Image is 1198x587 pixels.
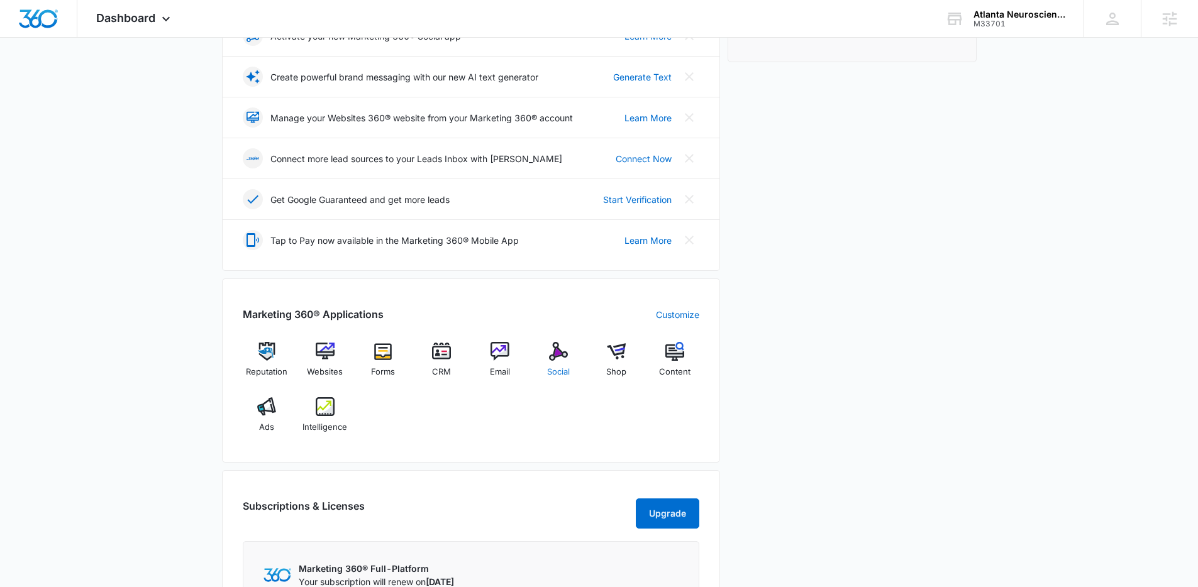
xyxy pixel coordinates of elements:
a: Forms [359,342,408,387]
a: Intelligence [301,397,349,442]
span: Email [490,366,510,378]
a: Generate Text [613,70,672,84]
a: CRM [418,342,466,387]
a: Learn More [624,111,672,124]
a: Connect Now [616,152,672,165]
h2: Marketing 360® Applications [243,307,384,322]
span: CRM [432,366,451,378]
div: account id [973,19,1065,28]
button: Close [679,189,699,209]
span: Shop [606,366,626,378]
a: Start Verification [603,193,672,206]
button: Close [679,230,699,250]
div: account name [973,9,1065,19]
h2: Subscriptions & Licenses [243,498,365,524]
span: [DATE] [426,576,454,587]
a: Reputation [243,342,291,387]
a: Websites [301,342,349,387]
a: Customize [656,308,699,321]
button: Close [679,67,699,87]
span: Intelligence [302,421,347,434]
span: Social [547,366,570,378]
span: Websites [307,366,343,378]
span: Dashboard [96,11,155,25]
span: Content [659,366,691,378]
p: Marketing 360® Full-Platform [299,562,454,575]
p: Tap to Pay now available in the Marketing 360® Mobile App [270,234,519,247]
a: Learn More [624,234,672,247]
p: Connect more lead sources to your Leads Inbox with [PERSON_NAME] [270,152,562,165]
a: Shop [592,342,641,387]
button: Close [679,148,699,168]
span: Ads [259,421,274,434]
img: Marketing 360 Logo [263,568,291,581]
span: Forms [371,366,395,378]
a: Content [651,342,699,387]
a: Ads [243,397,291,442]
button: Upgrade [636,498,699,529]
p: Get Google Guaranteed and get more leads [270,193,450,206]
span: Reputation [246,366,287,378]
a: Social [534,342,582,387]
p: Manage your Websites 360® website from your Marketing 360® account [270,111,573,124]
p: Create powerful brand messaging with our new AI text generator [270,70,538,84]
a: Email [476,342,524,387]
button: Close [679,107,699,128]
